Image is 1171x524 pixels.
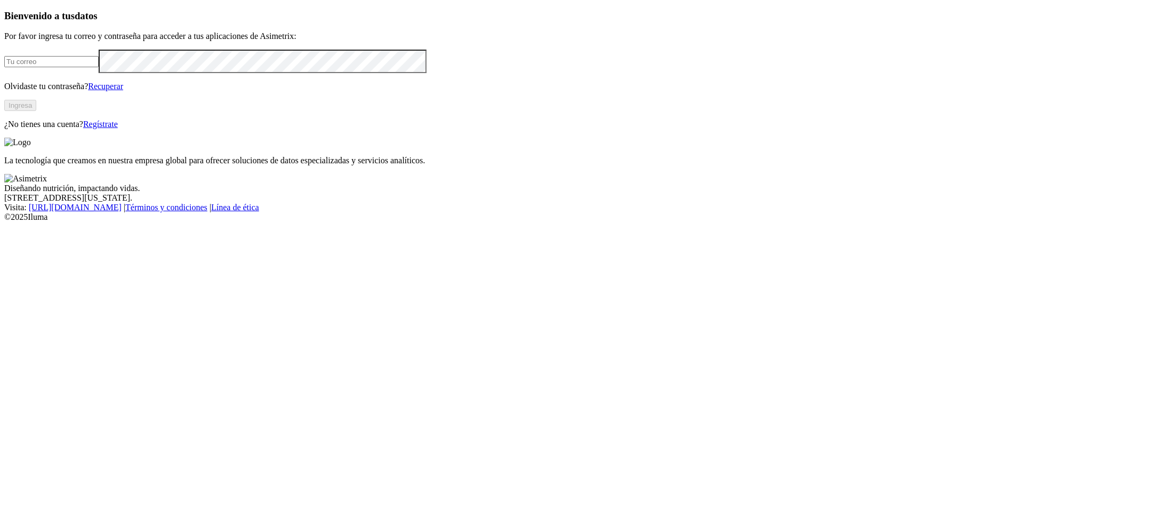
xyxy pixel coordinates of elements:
[4,56,99,67] input: Tu correo
[211,203,259,212] a: Línea de ética
[83,120,118,129] a: Regístrate
[4,193,1167,203] div: [STREET_ADDRESS][US_STATE].
[4,82,1167,91] p: Olvidaste tu contraseña?
[4,212,1167,222] div: © 2025 Iluma
[4,138,31,147] img: Logo
[4,203,1167,212] div: Visita : | |
[88,82,123,91] a: Recuperar
[125,203,207,212] a: Términos y condiciones
[4,156,1167,165] p: La tecnología que creamos en nuestra empresa global para ofrecer soluciones de datos especializad...
[4,100,36,111] button: Ingresa
[75,10,98,21] span: datos
[4,174,47,184] img: Asimetrix
[4,10,1167,22] h3: Bienvenido a tus
[29,203,122,212] a: [URL][DOMAIN_NAME]
[4,120,1167,129] p: ¿No tienes una cuenta?
[4,31,1167,41] p: Por favor ingresa tu correo y contraseña para acceder a tus aplicaciones de Asimetrix:
[4,184,1167,193] div: Diseñando nutrición, impactando vidas.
